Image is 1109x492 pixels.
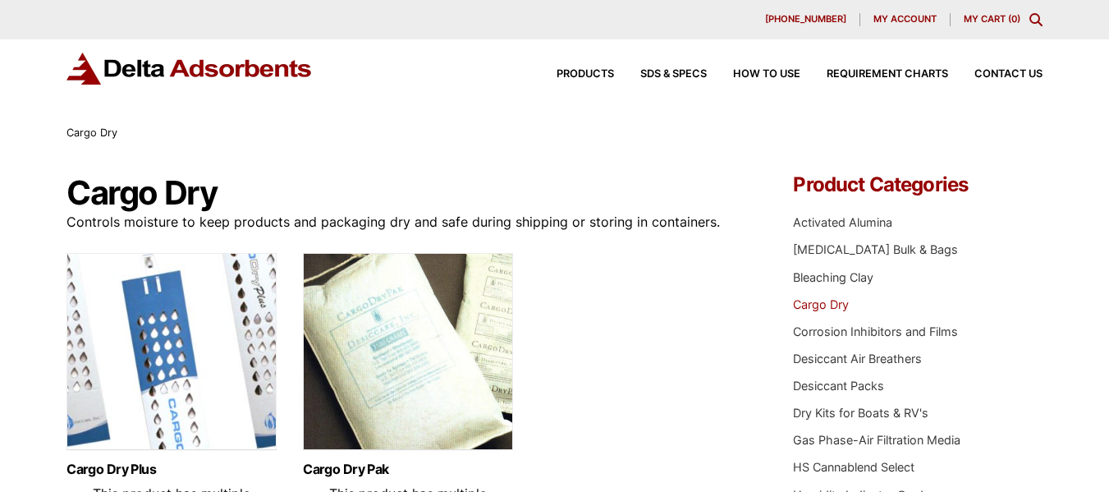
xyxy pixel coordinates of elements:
[793,215,892,229] a: Activated Alumina
[974,69,1043,80] span: Contact Us
[66,175,745,211] h1: Cargo Dry
[66,462,277,476] a: Cargo Dry Plus
[793,242,958,256] a: [MEDICAL_DATA] Bulk & Bags
[793,352,922,366] a: Desiccant Air Breathers
[752,13,860,26] a: [PHONE_NUMBER]
[733,69,800,80] span: How to Use
[793,379,884,393] a: Desiccant Packs
[800,69,948,80] a: Requirement Charts
[793,297,849,311] a: Cargo Dry
[765,15,846,24] span: [PHONE_NUMBER]
[303,462,513,476] a: Cargo Dry Pak
[964,13,1020,25] a: My Cart (0)
[640,69,707,80] span: SDS & SPECS
[66,126,117,139] span: Cargo Dry
[793,406,928,420] a: Dry Kits for Boats & RV's
[948,69,1043,80] a: Contact Us
[614,69,707,80] a: SDS & SPECS
[827,69,948,80] span: Requirement Charts
[557,69,614,80] span: Products
[66,211,745,233] p: Controls moisture to keep products and packaging dry and safe during shipping or storing in conta...
[1011,13,1017,25] span: 0
[873,15,937,24] span: My account
[793,460,914,474] a: HS Cannablend Select
[793,270,873,284] a: Bleaching Clay
[530,69,614,80] a: Products
[1029,13,1043,26] div: Toggle Modal Content
[793,433,960,447] a: Gas Phase-Air Filtration Media
[860,13,951,26] a: My account
[793,175,1043,195] h4: Product Categories
[793,324,958,338] a: Corrosion Inhibitors and Films
[66,53,313,85] img: Delta Adsorbents
[707,69,800,80] a: How to Use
